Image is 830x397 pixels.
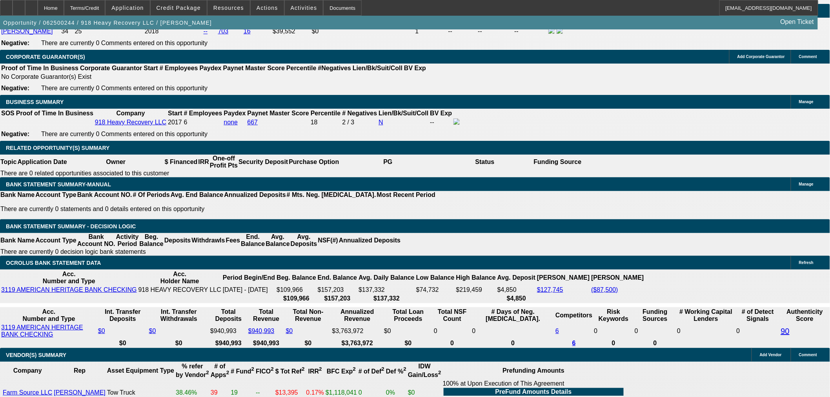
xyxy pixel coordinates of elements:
[379,119,383,126] a: N
[35,233,77,248] th: Account Type
[144,65,158,71] b: Start
[226,370,229,376] sup: 2
[437,155,533,169] th: Status
[224,119,238,126] a: none
[311,119,340,126] div: 18
[438,370,441,376] sup: 2
[3,389,52,396] a: Farm Source LLC
[781,308,829,323] th: Authenticity Score
[342,119,377,126] div: 2 / 3
[164,233,191,248] th: Deposits
[430,118,452,127] td: --
[116,233,139,248] th: Activity Period
[167,118,182,127] td: 2017
[0,206,435,213] p: There are currently 0 statements and 0 details entered on this opportunity
[211,363,229,378] b: # of Apps
[77,233,116,248] th: Bank Account NO.
[286,308,331,323] th: Total Non-Revenue
[41,40,207,46] span: There are currently 0 Comments entered on this opportunity
[16,109,94,117] th: Proof of Time In Business
[222,286,275,294] td: [DATE] - [DATE]
[311,110,340,117] b: Percentile
[415,27,447,36] td: 1
[286,339,331,347] th: $0
[339,155,436,169] th: PG
[149,339,209,347] th: $0
[736,308,780,323] th: # of Detect Signals
[781,327,790,335] a: 90
[222,270,275,285] th: Period Begin/End
[206,370,209,376] sup: 2
[286,328,293,334] a: $0
[472,339,555,347] th: 0
[133,191,170,199] th: # Of Periods
[311,27,414,36] td: $0
[533,155,582,169] th: Funding Source
[160,65,198,71] b: # Employees
[317,295,357,302] th: $157,203
[151,0,207,15] button: Credit Package
[456,286,496,294] td: $219,459
[139,233,164,248] th: Beg. Balance
[210,339,247,347] th: $940,993
[149,308,209,323] th: Int. Transfer Withdrawals
[332,328,383,335] div: $3,763,972
[634,324,676,339] td: 0
[416,270,455,285] th: Low Balance
[3,20,212,26] span: Opportunity / 062500244 / 918 Heavy Recovery LLC / [PERSON_NAME]
[6,223,136,229] span: Bank Statement Summary - Decision Logic
[478,27,513,36] td: --
[502,367,564,374] b: Prefunding Amounts
[168,110,182,117] b: Start
[210,308,247,323] th: Total Deposits
[433,324,471,339] td: 0
[537,270,590,285] th: [PERSON_NAME]
[207,0,250,15] button: Resources
[17,155,67,169] th: Application Date
[317,233,339,248] th: NSF(#)
[472,308,555,323] th: # Days of Neg. [MEDICAL_DATA].
[286,65,316,71] b: Percentile
[209,155,238,169] th: One-off Profit Pts
[265,233,290,248] th: Avg. Balance
[514,27,547,36] td: --
[342,110,377,117] b: # Negatives
[384,308,433,323] th: Total Loan Proceeds
[359,368,384,375] b: # of Def
[302,366,304,372] sup: 2
[430,110,452,117] b: BV Exp
[95,119,166,126] a: 918 Heavy Recovery LLC
[286,191,377,199] th: # Mts. Neg. [MEDICAL_DATA].
[98,339,148,347] th: $0
[317,270,357,285] th: End. Balance
[548,27,555,34] img: facebook-icon.png
[384,324,433,339] td: $0
[308,368,322,375] b: IRR
[275,368,305,375] b: $ Tot Ref
[276,295,316,302] th: $109,966
[244,28,251,35] a: 16
[497,295,536,302] th: $4,850
[200,65,222,71] b: Paydex
[157,5,201,11] span: Credit Package
[555,308,593,323] th: Competitors
[634,339,676,347] th: 0
[248,308,285,323] th: Total Revenue
[176,363,209,378] b: % refer by Vendor
[379,110,428,117] b: Lien/Bk/Suit/Coll
[495,388,572,395] b: PreFund Amounts Details
[6,260,101,266] span: OCROLUS BANK STATEMENT DATA
[404,65,426,71] b: BV Exp
[353,65,402,71] b: Lien/Bk/Suit/Coll
[358,295,415,302] th: $137,332
[67,155,164,169] th: Owner
[290,233,318,248] th: Avg. Deposits
[6,352,66,358] span: VENDOR(S) SUMMARY
[248,110,309,117] b: Paynet Master Score
[557,27,563,34] img: linkedin-icon.png
[6,145,109,151] span: RELATED OPPORTUNITY(S) SUMMARY
[339,233,401,248] th: Annualized Deposits
[456,270,496,285] th: High Balance
[433,308,471,323] th: Sum of the Total NSF Count and Total Overdraft Fee Count from Ocrolus
[256,368,274,375] b: FICO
